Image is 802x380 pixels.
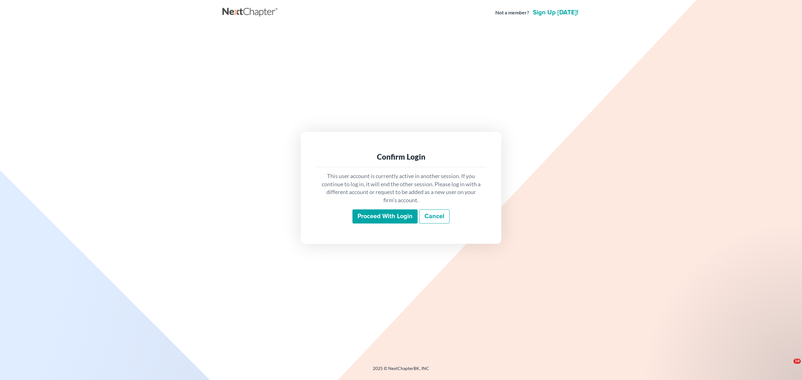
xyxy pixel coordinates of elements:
[222,365,580,377] div: 2025 © NextChapterBK, INC
[321,152,481,162] div: Confirm Login
[781,359,796,374] iframe: Intercom live chat
[495,9,529,16] strong: Not a member?
[321,172,481,204] p: This user account is currently active in another session. If you continue to log in, it will end ...
[419,209,450,224] a: Cancel
[352,209,418,224] input: Proceed with login
[794,359,801,364] span: 10
[532,9,580,16] a: Sign up [DATE]!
